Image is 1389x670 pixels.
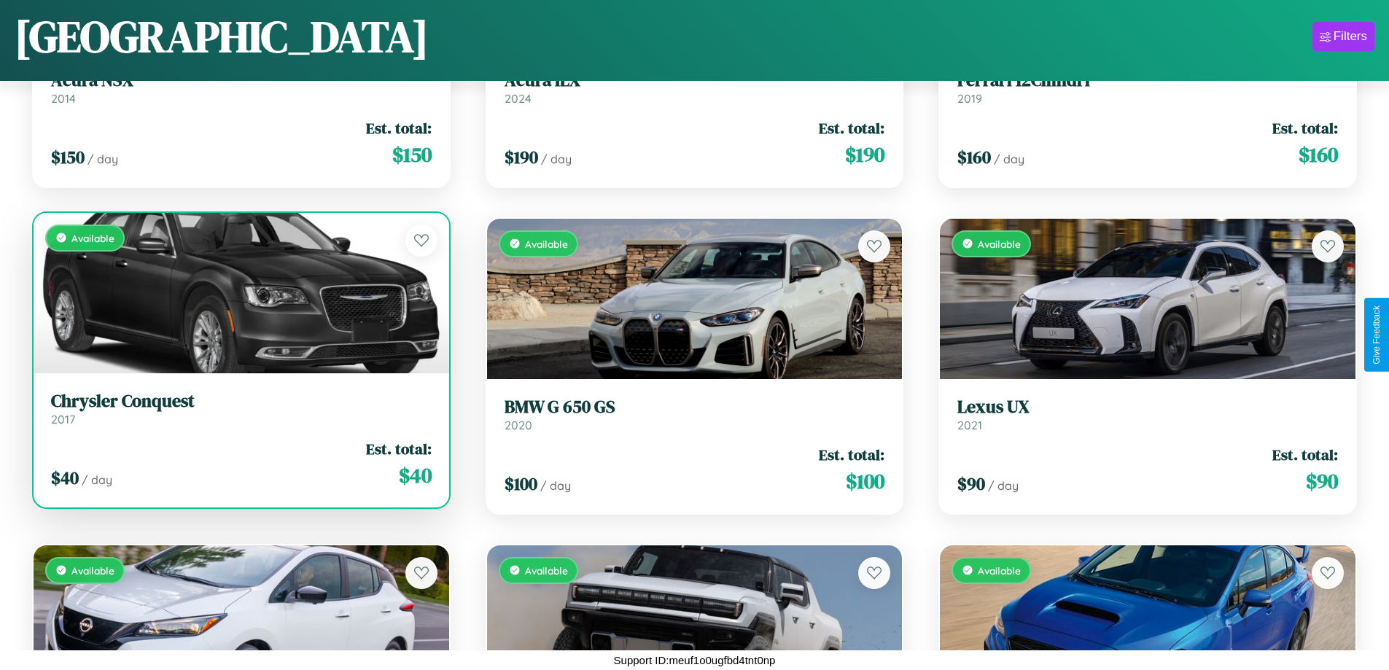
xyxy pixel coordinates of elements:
span: $ 150 [392,140,432,169]
h3: Acura NSX [51,70,432,91]
span: Est. total: [1272,444,1338,465]
span: $ 100 [505,472,537,496]
button: Filters [1312,22,1374,51]
span: Available [978,564,1021,577]
span: $ 160 [1299,140,1338,169]
span: Est. total: [1272,117,1338,139]
span: $ 40 [399,461,432,490]
span: / day [994,152,1024,166]
span: / day [540,478,571,493]
span: 2021 [957,418,982,432]
span: / day [541,152,572,166]
span: 2017 [51,412,75,426]
span: / day [82,472,112,487]
span: $ 90 [957,472,985,496]
span: Est. total: [366,117,432,139]
span: 2014 [51,91,76,106]
a: Lexus UX2021 [957,397,1338,432]
div: Filters [1334,29,1367,44]
span: 2020 [505,418,532,432]
a: Acura NSX2014 [51,70,432,106]
span: $ 40 [51,466,79,490]
a: Chrysler Conquest2017 [51,391,432,426]
span: Available [525,238,568,250]
p: Support ID: meuf1o0ugfbd4tnt0np [614,650,776,670]
h3: BMW G 650 GS [505,397,885,418]
h3: Ferrari 12Cilindri [957,70,1338,91]
h3: Chrysler Conquest [51,391,432,412]
span: 2024 [505,91,532,106]
span: / day [988,478,1019,493]
span: $ 100 [846,467,884,496]
h1: [GEOGRAPHIC_DATA] [15,7,429,66]
span: Est. total: [819,444,884,465]
span: Available [978,238,1021,250]
span: $ 190 [505,145,538,169]
span: Est. total: [819,117,884,139]
h3: Lexus UX [957,397,1338,418]
span: Available [525,564,568,577]
a: Acura ILX2024 [505,70,885,106]
span: Est. total: [366,438,432,459]
span: / day [87,152,118,166]
span: $ 90 [1306,467,1338,496]
span: $ 150 [51,145,85,169]
a: BMW G 650 GS2020 [505,397,885,432]
span: 2019 [957,91,982,106]
span: Available [71,232,114,244]
span: $ 190 [845,140,884,169]
div: Give Feedback [1372,305,1382,365]
h3: Acura ILX [505,70,885,91]
span: Available [71,564,114,577]
span: $ 160 [957,145,991,169]
a: Ferrari 12Cilindri2019 [957,70,1338,106]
